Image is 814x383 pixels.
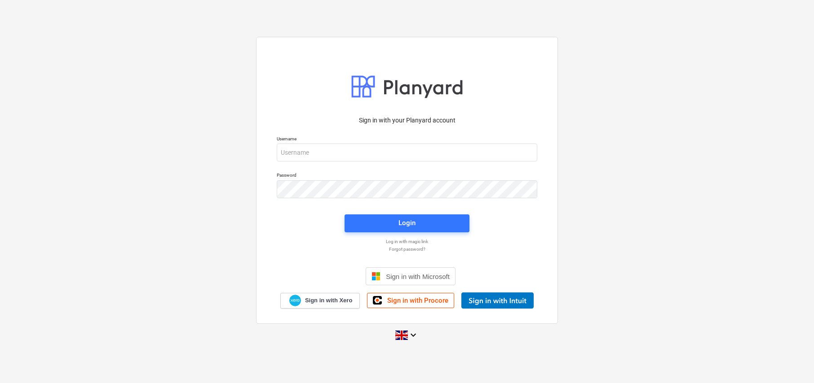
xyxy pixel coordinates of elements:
img: Microsoft logo [372,272,380,281]
span: Sign in with Microsoft [386,273,450,280]
p: Username [277,136,537,144]
i: keyboard_arrow_down [408,330,419,340]
span: Sign in with Procore [387,296,448,305]
input: Username [277,144,537,161]
button: Login [345,214,469,232]
p: Password [277,172,537,180]
div: Login [398,217,416,229]
a: Sign in with Xero [280,293,360,309]
a: Sign in with Procore [367,293,454,308]
a: Forgot password? [272,246,542,252]
a: Log in with magic link [272,239,542,244]
span: Sign in with Xero [305,296,352,305]
img: Xero logo [289,295,301,307]
p: Sign in with your Planyard account [277,116,537,125]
